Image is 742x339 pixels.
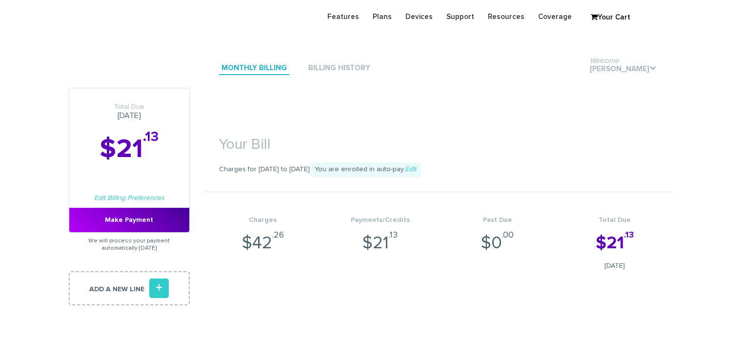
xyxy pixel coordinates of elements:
[69,208,189,232] a: Make Payment
[556,261,674,271] span: [DATE]
[272,231,284,239] sup: .26
[69,135,189,164] h2: $21
[366,7,399,26] a: Plans
[399,7,440,26] a: Devices
[306,62,373,75] a: Billing History
[204,162,674,177] p: Charges for [DATE] to [DATE]
[586,10,635,25] a: Your Cart
[405,166,416,173] a: Edit
[590,57,619,64] span: Welcome
[556,217,674,224] h4: Total Due
[439,217,557,224] h4: Past Due
[204,217,322,224] h4: Charges
[321,217,439,224] h4: Payments/Credits
[204,192,322,281] li: $42
[624,231,634,239] sup: .13
[440,7,481,26] a: Support
[69,233,190,257] p: We will process your payment automatically [DATE]
[94,195,164,201] a: Edit Billing Preferences
[587,63,659,76] a: Welcome[PERSON_NAME].
[556,192,674,281] li: $21
[389,231,398,239] sup: .13
[69,271,190,305] a: Add a new line+
[321,192,439,281] li: $21
[143,130,159,144] sup: .13
[321,7,366,26] a: Features
[149,279,169,298] i: +
[531,7,579,26] a: Coverage
[69,103,189,111] span: Total Due
[69,103,189,120] h3: [DATE]
[481,7,531,26] a: Resources
[649,64,657,72] i: .
[439,192,557,281] li: $0
[204,122,674,158] h1: Your Bill
[219,62,289,75] a: Monthly Billing
[310,162,421,177] span: You are enrolled in auto-pay.
[502,231,514,239] sup: .00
